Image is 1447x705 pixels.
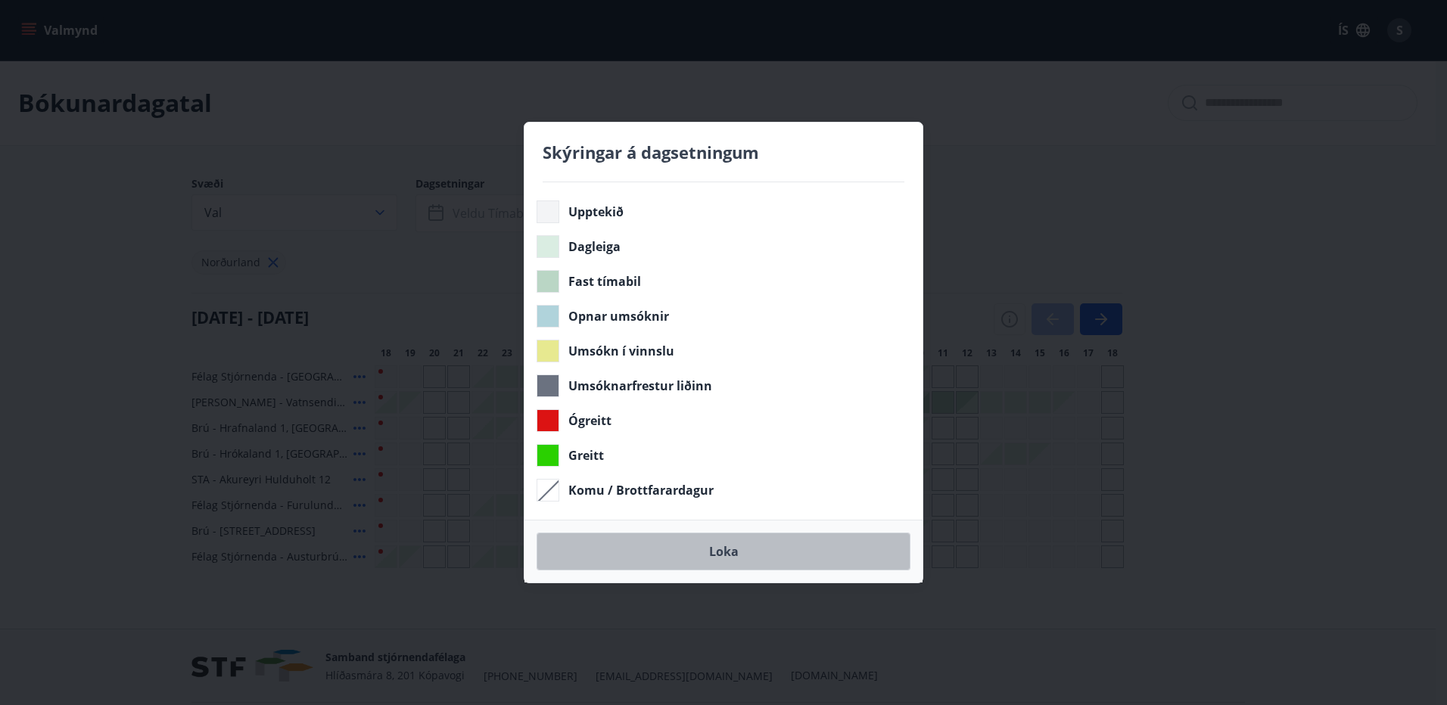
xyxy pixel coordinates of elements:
[568,308,669,325] span: Opnar umsóknir
[543,141,904,163] h4: Skýringar á dagsetningum
[568,343,674,359] span: Umsókn í vinnslu
[568,482,714,498] span: Komu / Brottfarardagur
[568,412,611,429] span: Ógreitt
[568,203,624,220] span: Upptekið
[568,447,604,464] span: Greitt
[537,533,910,570] button: Loka
[568,238,621,255] span: Dagleiga
[568,377,712,394] span: Umsóknarfrestur liðinn
[568,273,641,290] span: Fast tímabil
